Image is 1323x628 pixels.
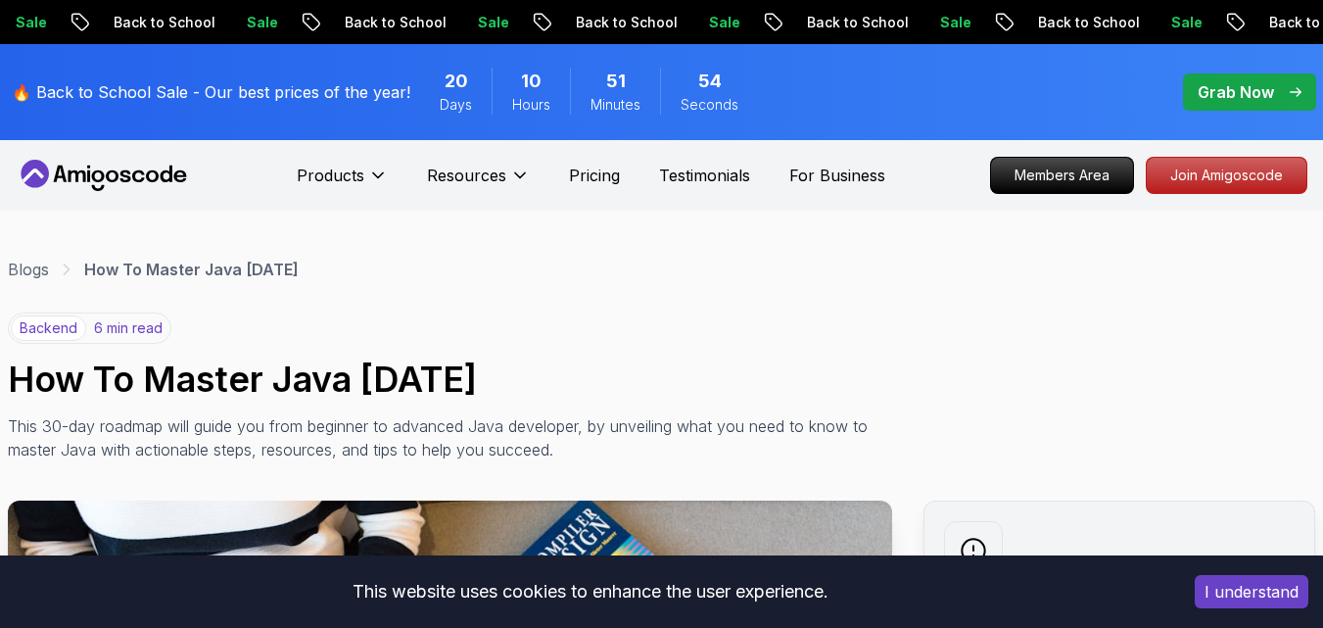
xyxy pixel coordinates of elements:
[681,95,738,115] span: Seconds
[96,13,229,32] p: Back to School
[569,164,620,187] a: Pricing
[990,157,1134,194] a: Members Area
[84,258,299,281] p: How To Master Java [DATE]
[991,158,1133,193] p: Members Area
[297,164,388,203] button: Products
[8,414,885,461] p: This 30-day roadmap will guide you from beginner to advanced Java developer, by unveiling what yo...
[691,13,754,32] p: Sale
[297,164,364,187] p: Products
[606,68,626,95] span: 51 Minutes
[427,164,530,203] button: Resources
[1195,575,1308,608] button: Accept cookies
[8,258,49,281] a: Blogs
[1198,80,1274,104] p: Grab Now
[698,68,722,95] span: 54 Seconds
[521,68,542,95] span: 10 Hours
[15,570,1165,613] div: This website uses cookies to enhance the user experience.
[922,13,985,32] p: Sale
[8,360,1315,399] h1: How To Master Java [DATE]
[12,80,410,104] p: 🔥 Back to School Sale - Our best prices of the year!
[460,13,523,32] p: Sale
[1154,13,1216,32] p: Sale
[94,318,163,338] p: 6 min read
[659,164,750,187] a: Testimonials
[558,13,691,32] p: Back to School
[427,164,506,187] p: Resources
[229,13,292,32] p: Sale
[789,13,922,32] p: Back to School
[1146,157,1307,194] a: Join Amigoscode
[512,95,550,115] span: Hours
[1020,13,1154,32] p: Back to School
[1147,158,1306,193] p: Join Amigoscode
[445,68,468,95] span: 20 Days
[327,13,460,32] p: Back to School
[789,164,885,187] a: For Business
[591,95,640,115] span: Minutes
[440,95,472,115] span: Days
[11,315,86,341] p: backend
